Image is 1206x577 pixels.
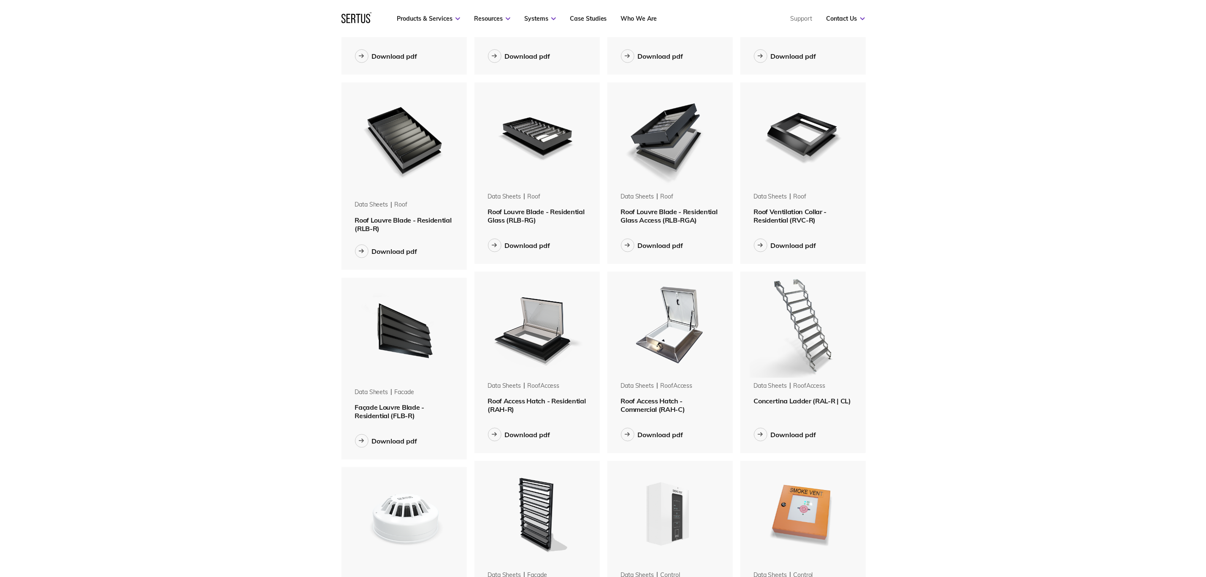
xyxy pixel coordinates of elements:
[397,15,460,22] a: Products & Services
[528,382,560,390] div: roofAccess
[621,382,654,390] div: Data Sheets
[355,403,424,420] span: Façade Louvre Blade - Residential (FLB-R)
[395,201,407,209] div: roof
[372,247,417,256] div: Download pdf
[505,52,550,60] div: Download pdf
[754,49,816,63] button: Download pdf
[754,397,851,405] span: Concertina Ladder (RAL-R | CL)
[771,241,816,250] div: Download pdf
[754,193,787,201] div: Data Sheets
[1054,479,1206,577] iframe: Chat Widget
[570,15,607,22] a: Case Studies
[505,241,550,250] div: Download pdf
[621,428,683,441] button: Download pdf
[638,430,683,439] div: Download pdf
[771,52,816,60] div: Download pdf
[372,437,417,445] div: Download pdf
[794,382,826,390] div: roofAccess
[621,49,683,63] button: Download pdf
[791,15,813,22] a: Support
[505,430,550,439] div: Download pdf
[621,207,718,224] span: Roof Louvre Blade - Residential Glass Access (RLB-RGA)
[488,382,521,390] div: Data Sheets
[621,397,685,414] span: Roof Access Hatch - Commercial (RAH-C)
[621,193,654,201] div: Data Sheets
[794,193,806,201] div: roof
[488,207,585,224] span: Roof Louvre Blade - Residential Glass (RLB-RG)
[488,397,586,414] span: Roof Access Hatch - Residential (RAH-R)
[355,434,417,448] button: Download pdf
[488,239,550,252] button: Download pdf
[474,15,510,22] a: Resources
[355,388,388,397] div: Data Sheets
[638,241,683,250] div: Download pdf
[771,430,816,439] div: Download pdf
[355,245,417,258] button: Download pdf
[488,193,521,201] div: Data Sheets
[488,428,550,441] button: Download pdf
[528,193,540,201] div: roof
[661,382,693,390] div: roofAccess
[638,52,683,60] div: Download pdf
[754,239,816,252] button: Download pdf
[372,52,417,60] div: Download pdf
[754,207,827,224] span: Roof Ventilation Collar - Residential (RVC-R)
[827,15,865,22] a: Contact Us
[488,49,550,63] button: Download pdf
[621,239,683,252] button: Download pdf
[355,49,417,63] button: Download pdf
[355,216,452,233] span: Roof Louvre Blade - Residential (RLB-R)
[754,382,787,390] div: Data Sheets
[395,388,414,397] div: facade
[754,428,816,441] button: Download pdf
[621,15,657,22] a: Who We Are
[524,15,556,22] a: Systems
[355,201,388,209] div: Data Sheets
[661,193,673,201] div: roof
